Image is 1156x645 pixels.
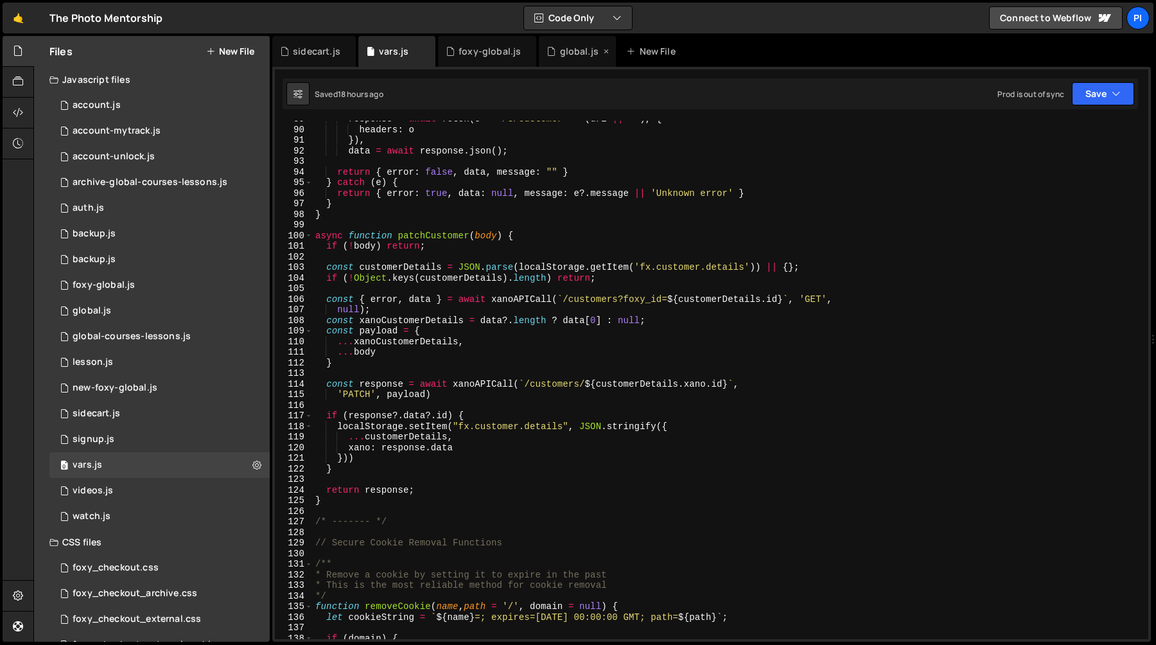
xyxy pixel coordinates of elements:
div: account.js [73,100,121,111]
div: 13533/43446.js [49,401,270,427]
div: 123 [275,474,313,485]
div: 120 [275,443,313,454]
div: 13533/39483.js [49,298,270,324]
div: 18 hours ago [338,89,383,100]
div: 112 [275,358,313,369]
div: 95 [275,177,313,188]
div: 126 [275,506,313,517]
div: 13533/34034.js [49,195,270,221]
div: foxy-global.js [73,279,135,291]
a: Connect to Webflow [989,6,1123,30]
div: 125 [275,495,313,506]
div: global.js [73,305,111,317]
div: watch.js [73,511,110,522]
div: Prod is out of sync [997,89,1064,100]
div: The Photo Mentorship [49,10,162,26]
div: 135 [275,601,313,612]
div: 97 [275,199,313,209]
div: videos.js [73,485,113,497]
div: 13533/41206.js [49,144,270,170]
div: 90 [275,125,313,136]
div: vars.js [73,459,102,471]
div: 13533/34220.js [49,93,270,118]
div: 101 [275,241,313,252]
div: 106 [275,294,313,305]
div: 91 [275,135,313,146]
div: 13533/35364.js [49,427,270,452]
div: foxy_checkout_external.css [73,614,201,625]
div: New File [626,45,680,58]
div: 124 [275,485,313,496]
div: foxy-global.js [459,45,521,58]
div: account-unlock.js [73,151,155,163]
div: 93 [275,156,313,167]
div: 13533/38978.js [49,452,270,478]
div: account-mytrack.js [73,125,161,137]
div: 13533/45031.js [49,247,270,272]
div: 92 [275,146,313,157]
div: 13533/40053.js [49,375,270,401]
div: 134 [275,591,313,602]
div: Saved [315,89,383,100]
div: sidecart.js [73,408,120,420]
div: 102 [275,252,313,263]
div: 105 [275,283,313,294]
div: 13533/38628.js [49,118,270,144]
div: 109 [275,326,313,337]
div: 115 [275,389,313,400]
div: 94 [275,167,313,178]
div: sidecart.js [293,45,340,58]
div: 113 [275,368,313,379]
div: auth.js [73,202,104,214]
div: 129 [275,538,313,549]
div: global-courses-lessons.js [73,331,191,342]
div: 98 [275,209,313,220]
div: 127 [275,517,313,527]
div: 13533/35292.js [49,324,270,349]
div: 128 [275,527,313,538]
div: 137 [275,623,313,633]
div: 136 [275,612,313,623]
div: 117 [275,411,313,421]
a: Pi [1126,6,1150,30]
div: 13533/43968.js [49,170,270,195]
div: 122 [275,464,313,475]
button: New File [206,46,254,57]
div: 96 [275,188,313,199]
div: Javascript files [34,67,270,93]
div: 13533/34219.js [49,272,270,298]
button: Code Only [524,6,632,30]
div: 108 [275,315,313,326]
div: 130 [275,549,313,560]
div: 138 [275,633,313,644]
div: 131 [275,559,313,570]
div: global.js [560,45,599,58]
span: 0 [60,461,68,472]
div: foxy_checkout.css [73,562,159,574]
div: archive-global-courses-lessons.js [73,177,227,188]
button: Save [1072,82,1134,105]
div: 103 [275,262,313,273]
div: backup.js [73,228,116,240]
div: lesson.js [73,357,113,368]
div: 104 [275,273,313,284]
div: backup.js [73,254,116,265]
div: 114 [275,379,313,390]
div: vars.js [379,45,408,58]
div: 100 [275,231,313,242]
div: 13533/38527.js [49,504,270,529]
div: signup.js [73,434,114,445]
div: 118 [275,421,313,432]
div: 133 [275,580,313,591]
div: 13533/38747.css [49,606,270,632]
div: 13533/38507.css [49,555,270,581]
div: CSS files [34,529,270,555]
div: 116 [275,400,313,411]
div: 132 [275,570,313,581]
div: 111 [275,347,313,358]
div: 99 [275,220,313,231]
div: new-foxy-global.js [73,382,157,394]
div: 13533/45030.js [49,221,270,247]
div: 13533/35472.js [49,349,270,375]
